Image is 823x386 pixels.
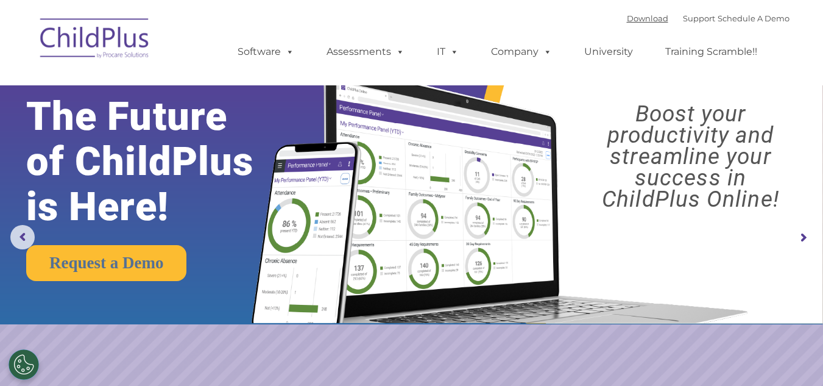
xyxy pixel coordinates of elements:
span: Last name [169,80,207,90]
a: Request a Demo [26,245,186,281]
img: ChildPlus by Procare Solutions [34,10,156,71]
a: Software [225,40,306,64]
rs-layer: The Future of ChildPlus is Here! [26,94,289,229]
a: Download [627,13,668,23]
a: Assessments [314,40,417,64]
a: Support [683,13,715,23]
span: Phone number [169,130,221,140]
font: | [627,13,789,23]
a: Schedule A Demo [718,13,789,23]
a: Company [479,40,564,64]
a: University [572,40,645,64]
a: IT [425,40,471,64]
button: Cookies Settings [9,349,39,380]
rs-layer: Boost your productivity and streamline your success in ChildPlus Online! [568,103,813,210]
a: Training Scramble!! [653,40,769,64]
